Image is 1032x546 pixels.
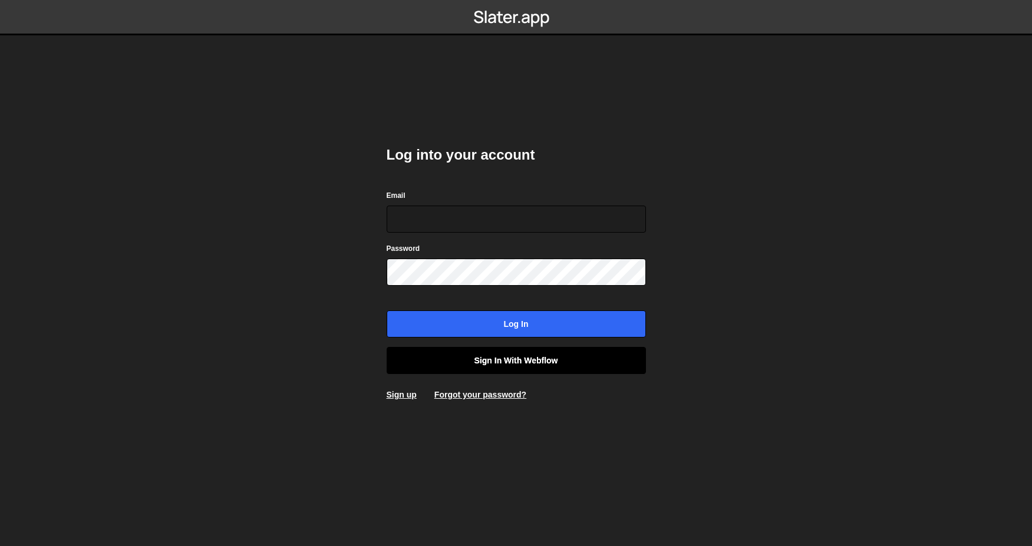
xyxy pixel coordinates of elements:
[387,243,420,254] label: Password
[387,347,646,374] a: Sign in with Webflow
[434,390,526,399] a: Forgot your password?
[387,310,646,337] input: Log in
[387,390,417,399] a: Sign up
[387,145,646,164] h2: Log into your account
[387,190,405,201] label: Email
